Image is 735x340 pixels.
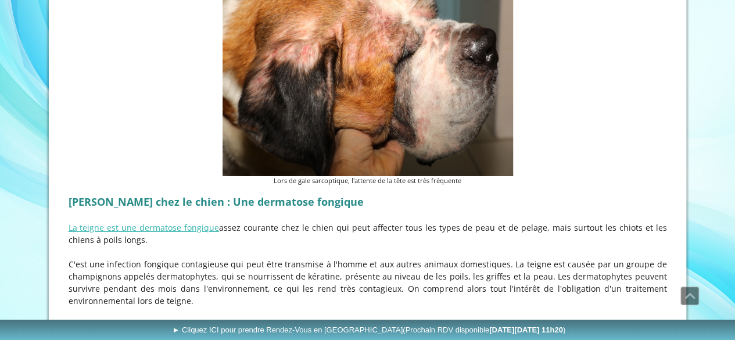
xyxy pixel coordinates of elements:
[403,325,565,334] span: (Prochain RDV disponible )
[681,287,698,305] span: Défiler vers le haut
[69,195,364,209] strong: [PERSON_NAME] chez le chien : Une dermatose fongique
[69,221,667,246] p: assez courante chez le chien qui peut affecter tous les types de peau et de pelage, mais surtout ...
[489,325,563,334] b: [DATE][DATE] 11h20
[680,287,699,305] a: Défiler vers le haut
[223,176,513,186] figcaption: Lors de gale sarcoptique, l'attente de la tête est très fréquente
[69,258,667,307] p: C'est une infection fongique contagieuse qui peut être transmise à l'homme et aux autres animaux ...
[69,222,220,233] a: La teigne est une dermatose fongique
[172,325,565,334] span: ► Cliquez ICI pour prendre Rendez-Vous en [GEOGRAPHIC_DATA]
